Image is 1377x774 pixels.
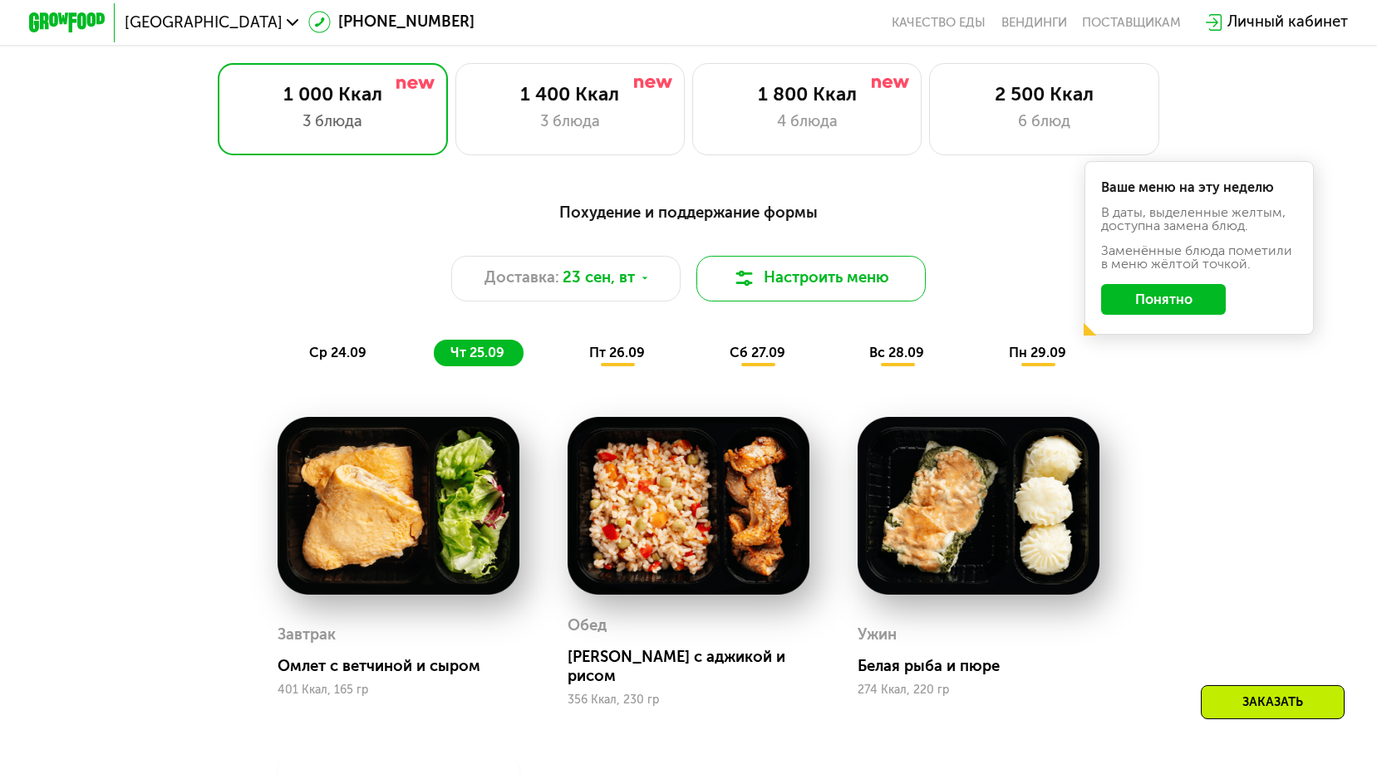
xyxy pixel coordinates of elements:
[892,15,986,30] a: Качество еды
[589,345,645,360] span: пт 26.09
[475,83,665,106] div: 1 400 Ккал
[1101,181,1296,194] div: Ваше меню на эту неделю
[696,256,926,301] button: Настроить меню
[1101,244,1296,271] div: Заменённые блюда пометили в меню жёлтой точкой.
[1101,284,1226,315] button: Понятно
[949,110,1138,134] div: 6 блюд
[238,110,427,134] div: 3 блюда
[858,620,897,649] div: Ужин
[858,657,1115,676] div: Белая рыба и пюре
[238,83,427,106] div: 1 000 Ккал
[1001,15,1067,30] a: Вендинги
[475,110,665,134] div: 3 блюда
[1082,15,1181,30] div: поставщикам
[1227,11,1348,34] div: Личный кабинет
[712,110,902,134] div: 4 блюда
[122,201,1254,225] div: Похудение и поддержание формы
[568,693,810,707] div: 356 Ккал, 230 гр
[309,345,366,360] span: ср 24.09
[1201,685,1345,719] div: Заказать
[278,683,520,697] div: 401 Ккал, 165 гр
[869,345,924,360] span: вс 28.09
[278,657,535,676] div: Омлет с ветчиной и сыром
[858,683,1100,697] div: 274 Ккал, 220 гр
[1101,206,1296,233] div: В даты, выделенные желтым, доступна замена блюд.
[568,611,607,640] div: Обед
[949,83,1138,106] div: 2 500 Ккал
[1009,345,1066,360] span: пн 29.09
[730,345,785,360] span: сб 27.09
[450,345,504,360] span: чт 25.09
[563,267,635,290] span: 23 сен, вт
[125,15,283,30] span: [GEOGRAPHIC_DATA]
[568,648,825,686] div: [PERSON_NAME] с аджикой и рисом
[484,267,559,290] span: Доставка:
[278,620,336,649] div: Завтрак
[308,11,475,34] a: [PHONE_NUMBER]
[712,83,902,106] div: 1 800 Ккал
